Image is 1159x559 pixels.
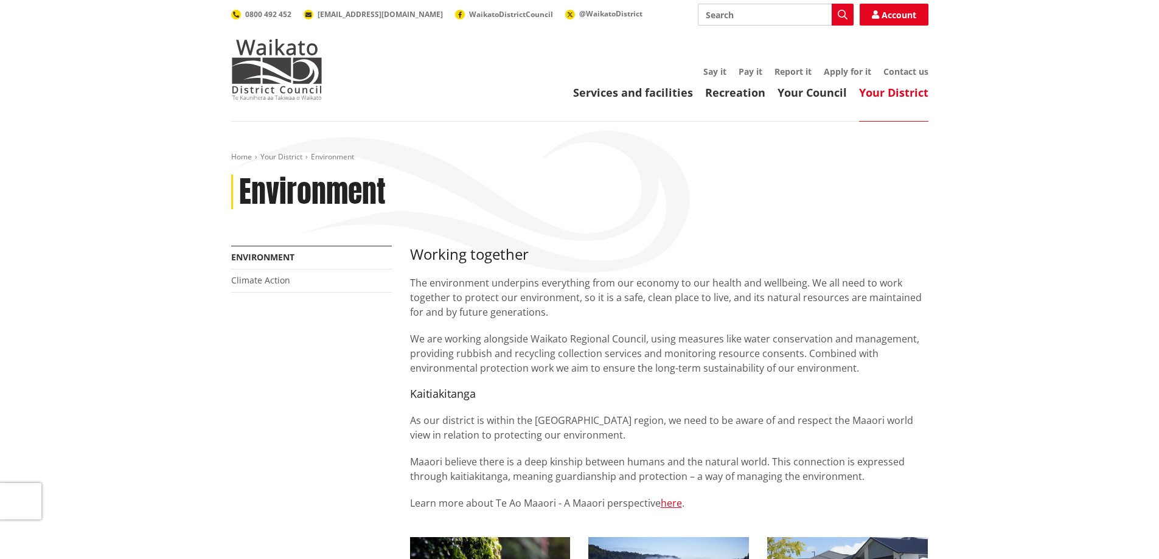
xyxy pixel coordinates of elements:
span: @WaikatoDistrict [579,9,642,19]
h1: Environment [239,175,386,210]
a: Your District [859,85,928,100]
a: Your District [260,151,302,162]
input: Search input [698,4,854,26]
a: Pay it [739,66,762,77]
a: here [661,496,682,510]
a: Apply for it [824,66,871,77]
img: Waikato District Council - Te Kaunihera aa Takiwaa o Waikato [231,39,322,100]
a: Home [231,151,252,162]
span: Environment [311,151,354,162]
p: The environment underpins everything from our economy to our health and wellbeing. We all need to... [410,276,928,319]
span: . [682,496,684,510]
a: Climate Action [231,274,290,286]
a: 0800 492 452 [231,9,291,19]
span: [EMAIL_ADDRESS][DOMAIN_NAME] [318,9,443,19]
p: We are working alongside Waikato Regional Council, using measures like water conservation and man... [410,332,928,375]
a: Your Council [778,85,847,100]
nav: breadcrumb [231,152,928,162]
span: Kaitiakitanga [410,386,476,401]
span: 0800 492 452 [245,9,291,19]
p: As our district is within the [GEOGRAPHIC_DATA] region, we need to be aware of and respect the Ma... [410,413,928,442]
a: @WaikatoDistrict [565,9,642,19]
h3: Working together [410,246,928,263]
a: Report it [774,66,812,77]
a: Environment [231,251,294,263]
a: Say it [703,66,726,77]
a: WaikatoDistrictCouncil [455,9,553,19]
a: Account [860,4,928,26]
div: Learn more about Te Ao Maaori - A Maaori perspective [410,246,928,524]
a: Contact us [883,66,928,77]
p: Maaori believe there is a deep kinship between humans and the natural world. This connection is e... [410,454,928,484]
span: WaikatoDistrictCouncil [469,9,553,19]
a: [EMAIL_ADDRESS][DOMAIN_NAME] [304,9,443,19]
a: Services and facilities [573,85,693,100]
a: Recreation [705,85,765,100]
